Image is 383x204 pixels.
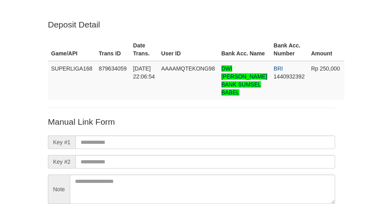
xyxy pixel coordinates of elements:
[308,38,344,61] th: Amount
[48,175,70,204] span: Note
[48,155,75,169] span: Key #2
[48,38,96,61] th: Game/API
[133,65,155,80] span: [DATE] 22:06:54
[48,116,335,127] p: Manual Link Form
[274,65,283,72] span: BRI
[218,38,270,61] th: Bank Acc. Name
[311,65,340,72] span: Rp 250,000
[274,73,305,80] span: Copy 1440932392 to clipboard
[161,65,215,72] span: AAAAMQTEKONG98
[270,38,308,61] th: Bank Acc. Number
[158,38,218,61] th: User ID
[48,135,75,149] span: Key #1
[221,65,267,96] span: Nama rekening >18 huruf, harap diedit
[96,61,130,100] td: 879634059
[96,38,130,61] th: Trans ID
[48,19,335,30] p: Deposit Detail
[48,61,96,100] td: SUPERLIGA168
[130,38,158,61] th: Date Trans.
